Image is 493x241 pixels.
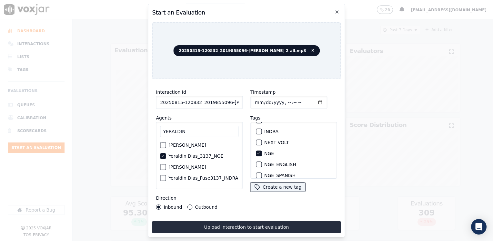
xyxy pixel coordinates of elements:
[168,143,206,147] label: [PERSON_NAME]
[168,154,223,158] label: Yeraldin Dias_3137_NGE
[264,162,296,167] label: NGE_ENGLISH
[156,195,176,201] label: Direction
[164,205,182,209] label: Inbound
[264,140,289,145] label: NEXT VOLT
[168,176,238,180] label: Yeraldin Dias_Fuse3137_INDRA
[195,205,217,209] label: Outbound
[264,129,278,134] label: INDRA
[168,165,206,169] label: [PERSON_NAME]
[152,8,341,17] h2: Start an Evaluation
[250,89,276,95] label: Timestamp
[156,96,243,109] input: reference id, file name, etc
[173,45,320,56] span: 20250815-120832_2019855096-[PERSON_NAME] 2 all.mp3
[152,221,341,233] button: Upload interaction to start evaluation
[250,183,305,192] button: Create a new tag
[264,173,296,178] label: NGE_SPANISH
[264,118,300,123] label: ELECTRA SPARK
[471,219,487,235] div: Open Intercom Messenger
[156,89,186,95] label: Interaction Id
[160,126,238,137] input: Search Agents...
[156,115,172,120] label: Agents
[250,115,260,120] label: Tags
[264,151,274,156] label: NGE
